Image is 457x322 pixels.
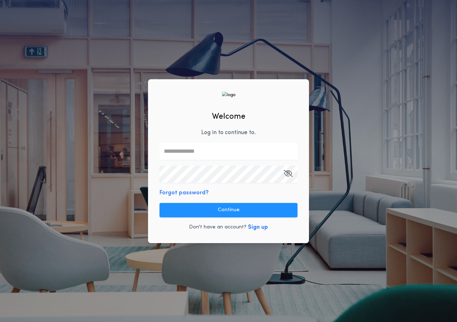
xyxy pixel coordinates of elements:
button: Sign up [248,223,268,232]
p: Log in to continue to . [201,128,256,137]
p: Don't have an account? [189,224,246,231]
button: Forgot password? [160,189,209,197]
img: logo [222,91,235,98]
h2: Welcome [212,111,245,123]
button: Continue [160,203,297,217]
